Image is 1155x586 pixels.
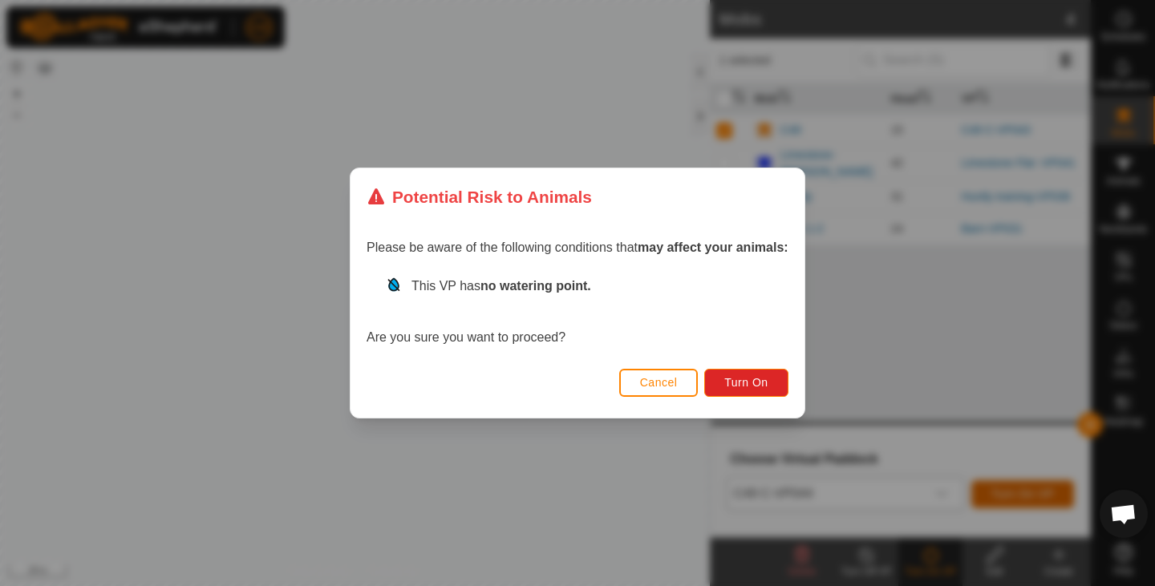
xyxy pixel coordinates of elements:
[367,240,788,254] span: Please be aware of the following conditions that
[367,277,788,347] div: Are you sure you want to proceed?
[705,369,788,397] button: Turn On
[411,279,591,293] span: This VP has
[367,184,592,209] div: Potential Risk to Animals
[1100,490,1148,538] div: Open chat
[619,369,699,397] button: Cancel
[725,376,768,389] span: Turn On
[480,279,591,293] strong: no watering point.
[638,240,788,254] strong: may affect your animals:
[640,376,678,389] span: Cancel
